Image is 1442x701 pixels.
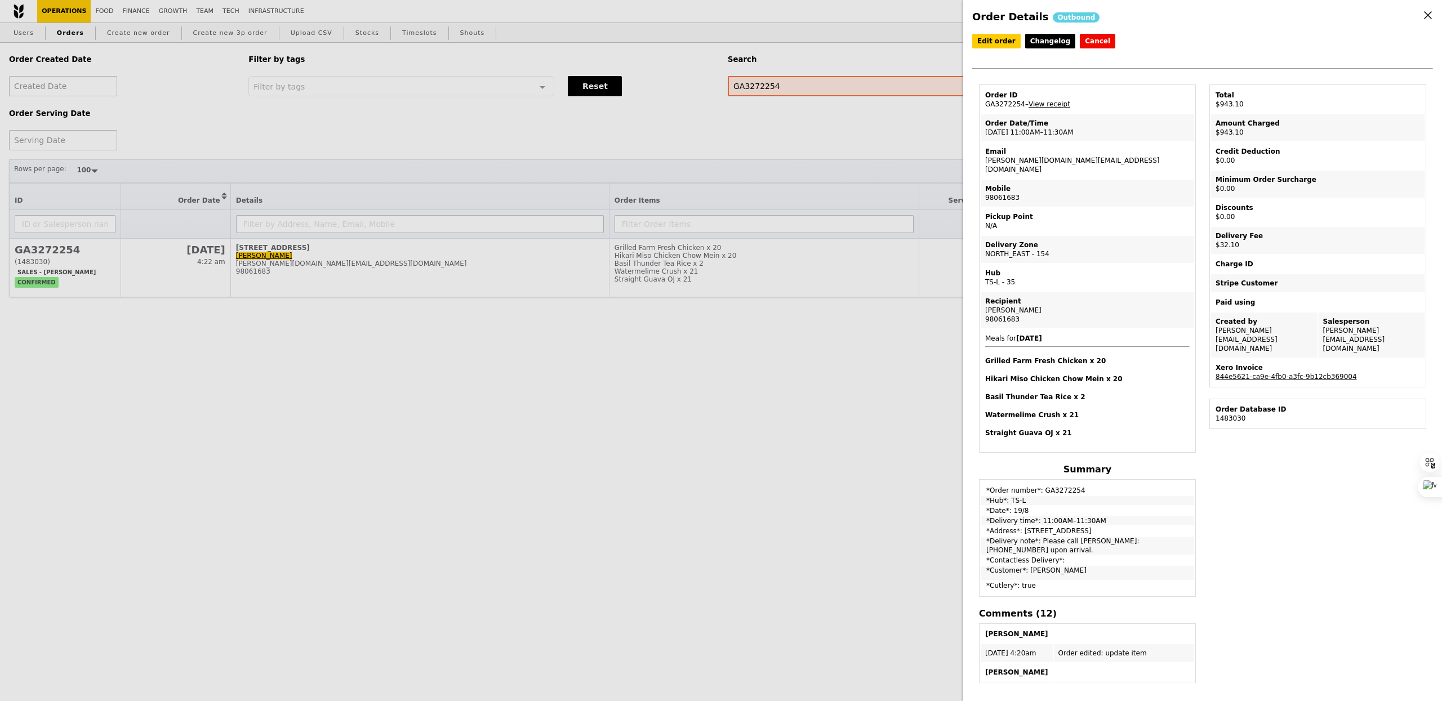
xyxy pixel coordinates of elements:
div: Pickup Point [985,212,1190,221]
h4: Comments (12) [979,608,1196,619]
td: Order edited: update item [1054,682,1194,700]
div: Order Database ID [1216,405,1420,414]
td: *Contactless Delivery*: [981,556,1194,565]
b: [PERSON_NAME] [985,668,1048,676]
span: [DATE] 4:20am [985,649,1036,657]
td: 98061683 [981,180,1194,207]
td: $943.10 [1211,114,1425,141]
td: $0.00 [1211,142,1425,169]
h4: Watermelime Crush x 21 [985,410,1190,419]
td: *Delivery time*: 11:00AM–11:30AM [981,516,1194,525]
td: [PERSON_NAME][DOMAIN_NAME][EMAIL_ADDRESS][DOMAIN_NAME] [981,142,1194,178]
div: Hub [985,269,1190,278]
div: Charge ID [1216,260,1420,269]
div: Stripe Customer [1216,279,1420,288]
td: [DATE] 11:00AM–11:30AM [981,114,1194,141]
div: Delivery Fee [1216,231,1420,240]
h4: Hikari Miso Chicken Chow Mein x 20 [985,374,1190,383]
button: Cancel [1080,34,1115,48]
td: $943.10 [1211,86,1425,113]
div: Total [1216,91,1420,100]
div: Mobile [985,184,1190,193]
td: [PERSON_NAME] [EMAIL_ADDRESS][DOMAIN_NAME] [1211,312,1318,358]
div: Email [985,147,1190,156]
td: TS-L - 35 [981,264,1194,291]
td: *Date*: 19/8 [981,506,1194,515]
span: – [1025,100,1029,108]
div: Xero Invoice [1216,363,1420,372]
a: Changelog [1025,34,1076,48]
td: 1483030 [1211,400,1425,427]
td: [PERSON_NAME] [EMAIL_ADDRESS][DOMAIN_NAME] [1319,312,1425,358]
div: Outbound [1053,12,1100,23]
td: Order edited: update item [1054,644,1194,662]
div: Delivery Zone [985,240,1190,249]
div: Amount Charged [1216,119,1420,128]
td: N/A [981,208,1194,235]
div: Order Date/Time [985,119,1190,128]
div: Salesperson [1323,317,1421,326]
td: NORTH_EAST - 154 [981,236,1194,263]
h4: Straight Guava OJ x 21 [985,428,1190,437]
td: *Address*: [STREET_ADDRESS] [981,526,1194,535]
td: *Delivery note*: Please call [PERSON_NAME]: [PHONE_NUMBER] upon arrival. [981,537,1194,555]
a: 844e5621-ca9e-4fb0-a3fc-9b12cb369004 [1216,373,1357,381]
div: 98061683 [985,315,1190,324]
span: Order Details [972,11,1048,23]
b: [PERSON_NAME] [985,630,1048,638]
h4: Grilled Farm Fresh Chicken x 20 [985,356,1190,365]
div: Paid using [1216,298,1420,307]
a: View receipt [1029,100,1070,108]
div: Order ID [985,91,1190,100]
div: Minimum Order Surcharge [1216,175,1420,184]
h4: Summary [979,464,1196,475]
div: Discounts [1216,203,1420,212]
div: Credit Deduction [1216,147,1420,156]
div: Recipient [985,297,1190,306]
td: *Cutlery*: true [981,581,1194,595]
a: Edit order [972,34,1021,48]
td: *Customer*: [PERSON_NAME] [981,566,1194,580]
span: Meals for [985,334,1190,437]
td: *Hub*: TS-L [981,496,1194,505]
b: [DATE] [1016,334,1042,342]
div: Created by [1216,317,1313,326]
div: [PERSON_NAME] [985,306,1190,315]
td: $32.10 [1211,227,1425,254]
td: $0.00 [1211,199,1425,226]
td: *Order number*: GA3272254 [981,481,1194,495]
h4: Basil Thunder Tea Rice x 2 [985,392,1190,401]
td: $0.00 [1211,171,1425,198]
td: GA3272254 [981,86,1194,113]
